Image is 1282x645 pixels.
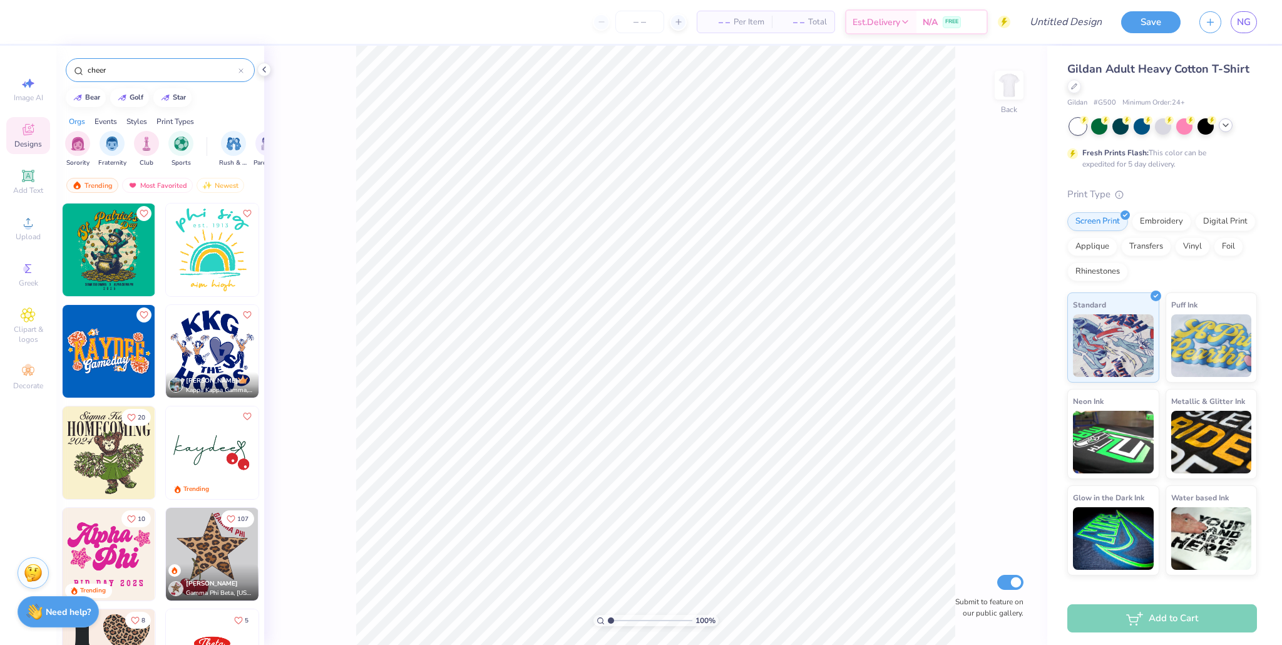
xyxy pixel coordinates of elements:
[240,409,255,424] button: Like
[1067,262,1128,281] div: Rhinestones
[138,415,145,421] span: 20
[134,131,159,168] div: filter for Club
[155,204,247,296] img: bf73885c-f0b2-401a-8edd-0c6d72471df3
[997,73,1022,98] img: Back
[168,581,183,596] img: Avatar
[245,617,249,624] span: 5
[14,139,42,149] span: Designs
[258,204,351,296] img: 5e2d31d6-8f8e-46c3-9791-ef3a37abc356
[128,181,138,190] img: most_fav.gif
[138,516,145,522] span: 10
[156,116,194,127] div: Print Types
[166,508,259,601] img: 8fe59b97-5249-4e4c-93ae-9169b5edad2f
[63,406,155,499] img: 4191e6c6-51f5-4022-8ce0-d6c2de3721bf
[110,88,149,107] button: golf
[98,131,126,168] button: filter button
[197,178,244,193] div: Newest
[254,131,282,168] button: filter button
[258,406,351,499] img: 36db199b-34d8-4839-92f5-4854d7886f3a
[1171,395,1245,408] span: Metallic & Glitter Ink
[237,516,249,522] span: 107
[14,93,43,103] span: Image AI
[1121,11,1181,33] button: Save
[105,137,119,151] img: Fraternity Image
[261,137,275,151] img: Parent's Weekend Image
[173,94,186,101] div: star
[117,94,127,101] img: trend_line.gif
[155,508,247,601] img: ef5a9d13-1a9b-426c-a2c2-c3ff9dc4dbd4
[258,508,351,601] img: 74f7f280-2e70-4000-a34c-a6db36c221a8
[130,94,143,101] div: golf
[254,131,282,168] div: filter for Parent's Weekend
[695,615,715,626] span: 100 %
[779,16,804,29] span: – –
[186,589,254,598] span: Gamma Phi Beta, [US_STATE][GEOGRAPHIC_DATA]
[155,305,247,398] img: b633ce73-f165-49a3-984d-d933b3d1c91b
[125,612,151,629] button: Like
[172,158,191,168] span: Sports
[85,94,100,101] div: bear
[73,94,83,101] img: trend_line.gif
[166,204,259,296] img: 1c5e9d36-fe56-404f-9c85-b1ed04d404ad
[1231,11,1257,33] a: NG
[1094,98,1116,108] span: # G500
[615,11,664,33] input: – –
[121,409,151,426] button: Like
[160,94,170,101] img: trend_line.gif
[183,485,209,494] div: Trending
[1020,9,1112,34] input: Untitled Design
[65,131,90,168] div: filter for Sorority
[1121,237,1171,256] div: Transfers
[1073,298,1106,311] span: Standard
[221,510,254,527] button: Like
[1122,98,1185,108] span: Minimum Order: 24 +
[153,88,192,107] button: star
[1171,507,1252,570] img: Water based Ink
[227,137,241,151] img: Rush & Bid Image
[126,116,147,127] div: Styles
[121,510,151,527] button: Like
[186,579,238,588] span: [PERSON_NAME]
[141,617,145,624] span: 8
[219,158,248,168] span: Rush & Bid
[1082,147,1236,170] div: This color can be expedited for 5 day delivery.
[1073,411,1154,473] img: Neon Ink
[1195,212,1256,231] div: Digital Print
[6,324,50,344] span: Clipart & logos
[1132,212,1191,231] div: Embroidery
[853,16,900,29] span: Est. Delivery
[66,178,118,193] div: Trending
[155,406,247,499] img: 4004f0cb-552b-4011-ab73-097da4bcda29
[219,131,248,168] button: filter button
[166,305,259,398] img: 731ab064-c844-49f0-a779-7cf3394ac8c5
[1073,395,1104,408] span: Neon Ink
[66,158,90,168] span: Sorority
[1175,237,1210,256] div: Vinyl
[122,178,193,193] div: Most Favorited
[16,232,41,242] span: Upload
[63,305,155,398] img: e9281e2b-3d22-44b4-8295-fab8b17558fe
[202,181,212,190] img: Newest.gif
[69,116,85,127] div: Orgs
[1082,148,1149,158] strong: Fresh Prints Flash:
[1237,15,1251,29] span: NG
[136,307,151,322] button: Like
[1214,237,1243,256] div: Foil
[705,16,730,29] span: – –
[808,16,827,29] span: Total
[19,278,38,288] span: Greek
[72,181,82,190] img: trending.gif
[238,374,248,384] img: topCreatorCrown.gif
[1073,314,1154,377] img: Standard
[240,206,255,221] button: Like
[1067,237,1117,256] div: Applique
[134,131,159,168] button: filter button
[63,508,155,601] img: 89a05940-dcbd-4ea4-afb7-f5f654bc5792
[1171,491,1229,504] span: Water based Ink
[80,586,106,596] div: Trending
[186,376,238,385] span: [PERSON_NAME]
[1067,61,1249,76] span: Gildan Adult Heavy Cotton T-Shirt
[65,131,90,168] button: filter button
[140,158,153,168] span: Club
[1067,212,1128,231] div: Screen Print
